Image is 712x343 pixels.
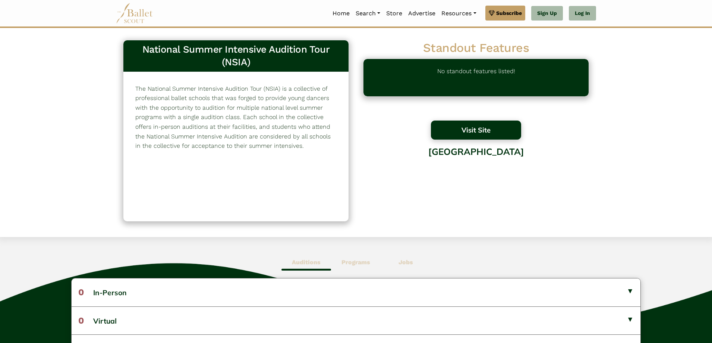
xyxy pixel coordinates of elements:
[437,66,515,89] p: No standout features listed!
[72,306,640,334] button: 0Virtual
[485,6,525,21] a: Subscribe
[129,43,343,69] h3: National Summer Intensive Audition Tour (NSIA)
[330,6,353,21] a: Home
[405,6,438,21] a: Advertise
[431,121,521,140] button: Visit Site
[398,259,413,266] b: Jobs
[78,287,84,297] span: 0
[489,9,495,17] img: gem.svg
[569,6,596,21] a: Log In
[78,315,84,326] span: 0
[135,84,337,151] p: The National Summer Intensive Audition Tour (NSIA) is a collective of professional ballet schools...
[363,40,589,56] h2: Standout Features
[496,9,522,17] span: Subscribe
[72,278,640,306] button: 0In-Person
[363,141,589,201] div: [GEOGRAPHIC_DATA]
[292,259,321,266] b: Auditions
[353,6,383,21] a: Search
[383,6,405,21] a: Store
[531,6,563,21] a: Sign Up
[438,6,479,21] a: Resources
[341,259,370,266] b: Programs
